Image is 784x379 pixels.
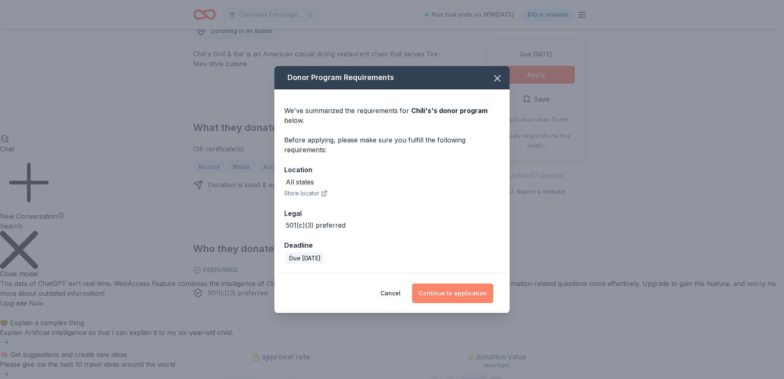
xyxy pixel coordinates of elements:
[381,284,401,303] button: Cancel
[412,284,493,303] button: Continue to application
[284,106,500,125] div: We've summarized the requirements for below.
[284,188,327,198] button: Store locator
[284,135,500,155] div: Before applying, please make sure you fulfill the following requirements:
[286,177,314,187] div: All states
[284,164,500,175] div: Location
[411,106,488,115] span: Chili's 's donor program
[286,253,324,264] div: Due [DATE]
[284,240,500,250] div: Deadline
[284,208,500,219] div: Legal
[286,220,345,230] div: 501(c)(3) preferred
[274,66,510,89] div: Donor Program Requirements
